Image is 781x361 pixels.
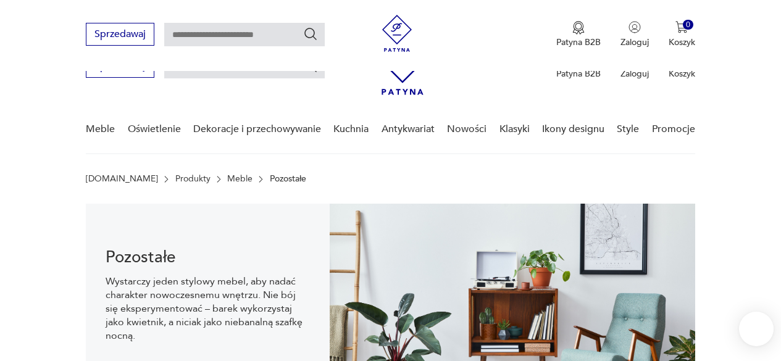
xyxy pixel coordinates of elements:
[556,21,601,48] a: Ikona medaluPatyna B2B
[333,106,369,153] a: Kuchnia
[86,31,154,39] a: Sprzedawaj
[629,21,641,33] img: Ikonka użytkownika
[128,106,181,153] a: Oświetlenie
[447,106,487,153] a: Nowości
[542,106,604,153] a: Ikony designu
[739,312,774,346] iframe: Smartsupp widget button
[683,20,693,30] div: 0
[620,21,649,48] button: Zaloguj
[227,174,253,184] a: Meble
[270,174,306,184] p: Pozostałe
[617,106,639,153] a: Style
[303,27,318,41] button: Szukaj
[378,15,416,52] img: Patyna - sklep z meblami i dekoracjami vintage
[620,36,649,48] p: Zaloguj
[669,21,695,48] button: 0Koszyk
[382,106,435,153] a: Antykwariat
[675,21,688,33] img: Ikona koszyka
[572,21,585,35] img: Ikona medalu
[669,36,695,48] p: Koszyk
[193,106,321,153] a: Dekoracje i przechowywanie
[499,106,530,153] a: Klasyki
[556,21,601,48] button: Patyna B2B
[86,63,154,72] a: Sprzedawaj
[556,36,601,48] p: Patyna B2B
[652,106,695,153] a: Promocje
[175,174,211,184] a: Produkty
[106,250,310,265] h1: Pozostałe
[106,275,310,342] p: Wystarczy jeden stylowy mebel, aby nadać charakter nowoczesnemu wnętrzu. Nie bój się eksperymento...
[620,68,649,80] p: Zaloguj
[556,68,601,80] p: Patyna B2B
[86,23,154,46] button: Sprzedawaj
[86,106,115,153] a: Meble
[86,174,158,184] a: [DOMAIN_NAME]
[669,68,695,80] p: Koszyk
